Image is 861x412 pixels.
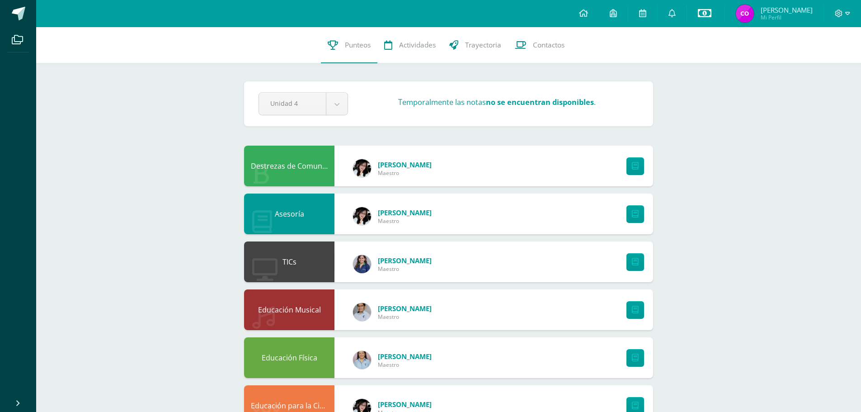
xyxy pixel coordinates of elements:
[378,160,432,169] span: [PERSON_NAME]
[378,361,432,369] span: Maestro
[508,27,571,63] a: Contactos
[259,93,348,115] a: Unidad 4
[377,27,442,63] a: Actividades
[399,40,436,50] span: Actividades
[353,303,371,321] img: 712037144ef9d500c6c17564a0eda89e.png
[533,40,565,50] span: Contactos
[244,289,334,330] div: Educación Musical
[353,207,371,225] img: 9206b89cae0348c1c9e31d5002241d50.png
[345,40,371,50] span: Punteos
[353,351,371,369] img: dc674997e74fffa5930a5c3b490745a5.png
[378,217,432,225] span: Maestro
[244,146,334,186] div: Destrezas de Comunicación y Lenguaje
[486,97,594,107] strong: no se encuentran disponibles
[378,400,432,409] span: [PERSON_NAME]
[244,337,334,378] div: Educación Física
[761,14,813,21] span: Mi Perfil
[378,256,432,265] span: [PERSON_NAME]
[465,40,501,50] span: Trayectoria
[244,242,334,282] div: TICs
[736,5,754,23] img: cda84368f7be8c38a7b73e8aa07672d3.png
[378,208,432,217] span: [PERSON_NAME]
[398,97,596,107] h3: Temporalmente las notas .
[353,255,371,273] img: b0665736e873a557294c510bd695d656.png
[244,194,334,234] div: Asesoría
[378,304,432,313] span: [PERSON_NAME]
[378,169,432,177] span: Maestro
[270,93,315,114] span: Unidad 4
[378,265,432,273] span: Maestro
[442,27,508,63] a: Trayectoria
[321,27,377,63] a: Punteos
[353,159,371,177] img: 9206b89cae0348c1c9e31d5002241d50.png
[378,313,432,321] span: Maestro
[761,5,813,14] span: [PERSON_NAME]
[378,352,432,361] span: [PERSON_NAME]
